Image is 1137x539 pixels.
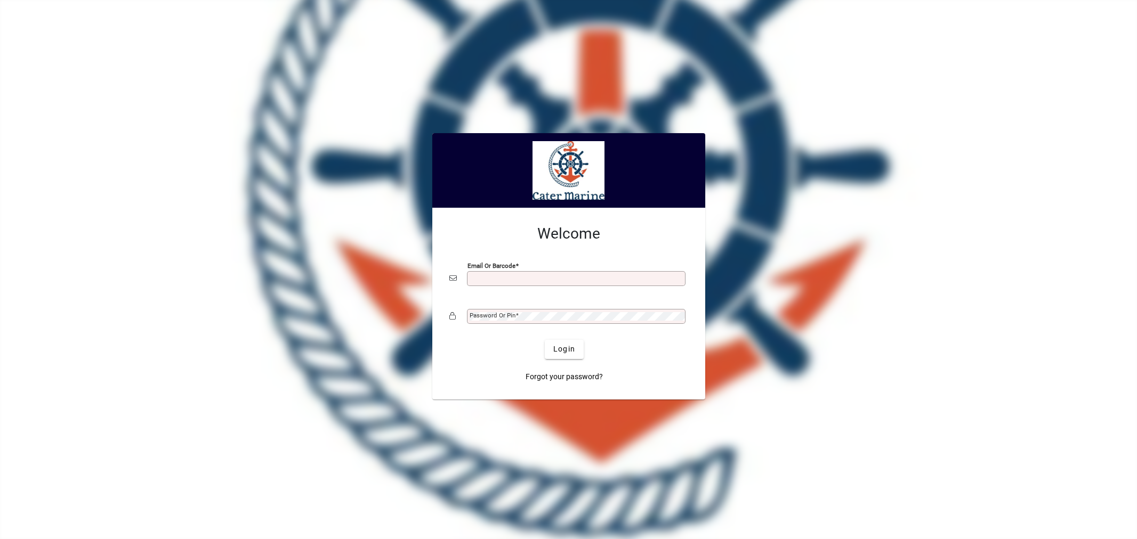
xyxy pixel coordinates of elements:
[521,367,607,387] a: Forgot your password?
[470,312,515,319] mat-label: Password or Pin
[467,262,515,269] mat-label: Email or Barcode
[545,340,584,359] button: Login
[526,371,603,382] span: Forgot your password?
[449,225,688,243] h2: Welcome
[553,344,575,355] span: Login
